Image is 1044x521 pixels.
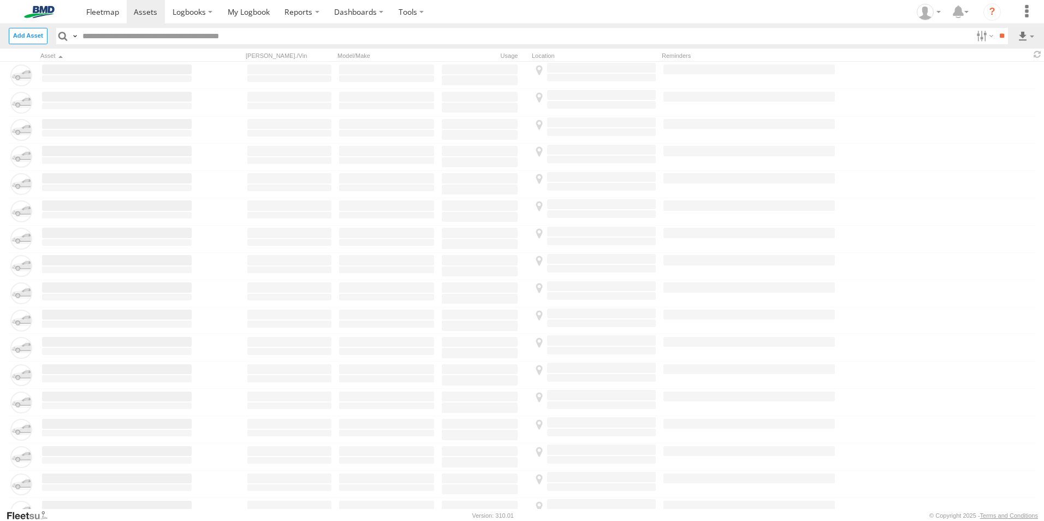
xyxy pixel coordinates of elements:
[929,512,1038,519] div: © Copyright 2025 -
[532,52,657,60] div: Location
[983,3,1001,21] i: ?
[6,510,56,521] a: Visit our Website
[472,512,514,519] div: Version: 310.01
[246,52,333,60] div: [PERSON_NAME]./Vin
[662,52,837,60] div: Reminders
[913,4,945,20] div: Simon McClelland
[440,52,527,60] div: Usage
[337,52,436,60] div: Model/Make
[70,28,79,44] label: Search Query
[11,6,68,18] img: bmd-logo.svg
[1031,50,1044,60] span: Refresh
[9,28,48,44] label: Create New Asset
[980,512,1038,519] a: Terms and Conditions
[972,28,995,44] label: Search Filter Options
[1017,28,1035,44] label: Export results as...
[40,52,193,60] div: Click to Sort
